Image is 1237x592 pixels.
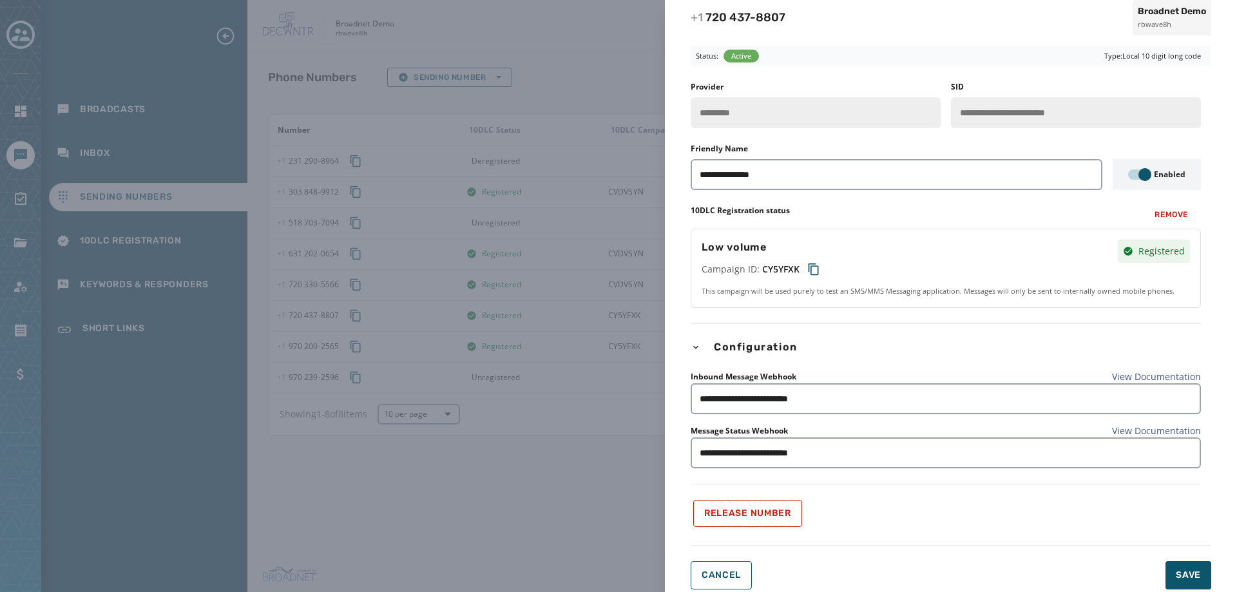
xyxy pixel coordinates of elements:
span: Release Number [704,508,791,519]
button: Cancel [691,561,752,589]
button: Remove [1144,205,1198,224]
span: 720 437 - 8807 [691,10,785,24]
span: Campaign ID: [702,263,760,276]
span: This campaign will be used purely to test an SMS/MMS Messaging application. Messages will only be... [702,286,1190,297]
label: Inbound Message Webhook [691,372,796,382]
span: rbwave8h [1138,19,1206,30]
button: Configuration [691,339,1201,355]
label: Friendly Name [691,144,748,154]
span: Save [1176,569,1201,582]
span: Broadnet Demo [1138,5,1206,18]
span: Active [731,51,751,62]
button: Release Number [693,500,802,527]
span: Registered [1138,245,1185,258]
label: Enabled [1154,169,1185,180]
label: Provider [691,82,724,92]
label: SID [951,82,964,92]
label: 10DLC Registration status [691,205,790,218]
span: Status: [696,51,718,62]
span: Configuration [711,339,800,355]
span: Type: Local 10 digit long code [1104,51,1201,62]
span: CY5YFXK [762,263,800,276]
button: Copy campaign ID to clipboard [802,258,825,281]
a: View Documentation [1112,425,1201,437]
span: Low volume [702,240,825,255]
span: +1 [691,10,705,24]
button: Save [1165,561,1211,589]
a: View Documentation [1112,370,1201,383]
label: Message Status Webhook [691,426,788,436]
span: Remove [1155,209,1188,220]
span: Cancel [702,570,741,580]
